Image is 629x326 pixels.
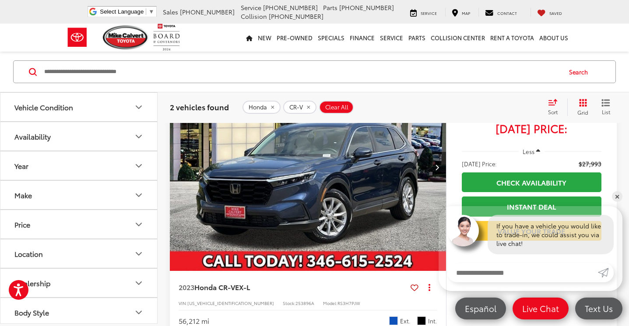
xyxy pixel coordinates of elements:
a: Check Availability [462,172,601,192]
span: Grid [577,109,588,116]
input: Search by Make, Model, or Keyword [43,61,561,82]
a: My Saved Vehicles [531,8,569,17]
button: Select sort value [544,98,567,116]
span: [US_VEHICLE_IDENTIFICATION_NUMBER] [187,300,274,306]
a: Select Language​ [100,8,154,15]
div: Price [14,220,30,228]
div: Location [134,249,144,259]
img: Toyota [61,23,94,52]
div: Availability [14,132,51,140]
span: Honda [249,104,267,111]
div: Availability [134,131,144,142]
span: VIN: [179,300,187,306]
span: Clear All [325,104,348,111]
div: Year [134,161,144,171]
a: Instant Deal [462,196,601,216]
button: AvailabilityAvailability [0,122,158,151]
a: Submit [598,263,614,282]
a: Collision Center [428,24,488,52]
span: Less [523,147,534,155]
a: 2023 Honda CR-V EX-L2023 Honda CR-V EX-L2023 Honda CR-V EX-L2023 Honda CR-V EX-L [169,63,446,271]
input: Enter your message [447,263,598,282]
div: Location [14,249,43,258]
a: Home [243,24,255,52]
div: Body Style [14,308,49,316]
div: Dealership [134,278,144,288]
span: RS3H7PJW [337,300,360,306]
span: [PHONE_NUMBER] [263,3,318,12]
span: Int. [428,317,437,325]
button: Less [519,144,545,159]
button: List View [595,98,617,116]
span: [PHONE_NUMBER] [339,3,394,12]
button: remove Honda [242,101,281,114]
span: Parts [323,3,337,12]
span: List [601,108,610,116]
span: 2023 [179,282,194,292]
span: Model: [323,300,337,306]
span: Saved [549,10,562,16]
span: Service [241,3,261,12]
a: About Us [537,24,571,52]
a: 2023Honda CR-VEX-L [179,282,407,292]
div: 2023 Honda CR-V EX-L 0 [169,63,446,271]
span: Honda CR-V [194,282,235,292]
button: Grid View [567,98,595,116]
span: [DATE] Price: [462,159,497,168]
span: $27,993 [579,159,601,168]
button: Search [561,61,601,83]
button: MakeMake [0,181,158,209]
span: EX-L [235,282,250,292]
a: Español [455,298,506,319]
span: Blue [389,316,398,325]
div: Body Style [134,307,144,318]
div: Price [134,219,144,230]
a: Finance [347,24,377,52]
a: Service [377,24,406,52]
button: YearYear [0,151,158,180]
span: Live Chat [518,303,563,314]
button: Vehicle ConditionVehicle Condition [0,93,158,121]
div: If you have a vehicle you would like to trade-in, we could assist you via live chat! [488,215,614,254]
span: Sales [163,7,178,16]
div: Vehicle Condition [14,103,73,111]
div: Dealership [14,279,50,287]
span: Stock: [283,300,295,306]
span: [PHONE_NUMBER] [269,12,323,21]
a: Live Chat [513,298,569,319]
span: [PHONE_NUMBER] [180,7,235,16]
a: Map [445,8,477,17]
span: Español [460,303,501,314]
span: Text Us [580,303,617,314]
span: Service [421,10,437,16]
span: [DATE] Price: [462,124,601,133]
button: Actions [422,280,437,295]
span: 2 vehicles found [170,102,229,112]
a: Parts [406,24,428,52]
span: ▼ [148,8,154,15]
span: Ext. [400,317,411,325]
button: remove CR-V [283,101,316,114]
span: CR-V [289,104,303,111]
button: PricePrice [0,210,158,238]
button: LocationLocation [0,239,158,268]
button: Next image [429,152,446,182]
span: Select Language [100,8,144,15]
img: 2023 Honda CR-V EX-L [169,63,446,271]
span: dropdown dots [429,284,430,291]
a: Rent a Toyota [488,24,537,52]
a: Text Us [575,298,622,319]
span: Sort [548,108,558,116]
span: Black [417,316,426,325]
div: 56,212 mi [179,316,209,326]
img: Agent profile photo [447,215,479,246]
img: Mike Calvert Toyota [103,25,149,49]
div: Make [14,191,32,199]
a: Pre-Owned [274,24,315,52]
span: Contact [497,10,517,16]
span: 253896A [295,300,314,306]
button: DealershipDealership [0,269,158,297]
a: Contact [478,8,524,17]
